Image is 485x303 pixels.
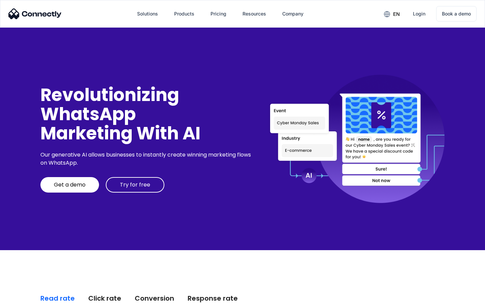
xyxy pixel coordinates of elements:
a: Get a demo [40,177,99,193]
div: Click rate [88,294,121,303]
div: en [393,9,400,19]
div: Company [282,9,303,19]
img: Connectly Logo [8,8,62,19]
div: Resources [243,9,266,19]
div: Read rate [40,294,75,303]
div: Our generative AI allows businesses to instantly create winning marketing flows on WhatsApp. [40,151,253,167]
div: Conversion [135,294,174,303]
a: Login [408,6,431,22]
div: Try for free [120,181,150,188]
div: Products [174,9,194,19]
a: Book a demo [436,6,477,22]
div: Login [413,9,425,19]
div: Response rate [188,294,238,303]
div: Get a demo [54,181,86,188]
div: Solutions [137,9,158,19]
a: Pricing [205,6,232,22]
div: Revolutionizing WhatsApp Marketing With AI [40,85,253,143]
div: Pricing [211,9,226,19]
a: Try for free [106,177,164,193]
